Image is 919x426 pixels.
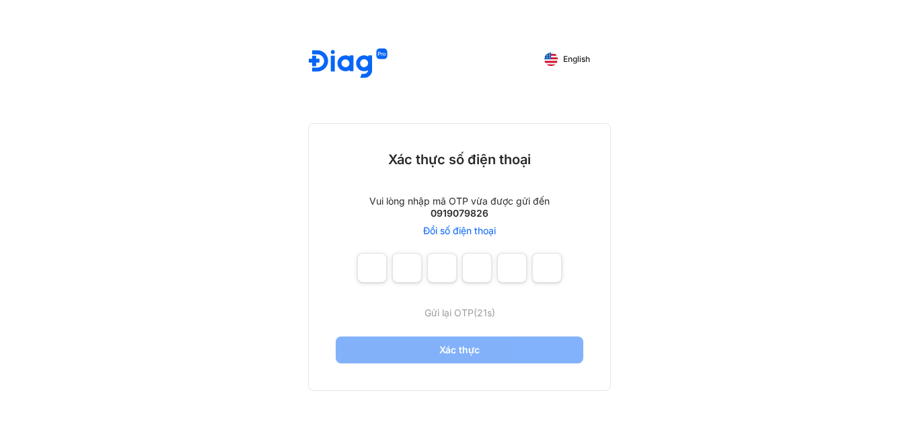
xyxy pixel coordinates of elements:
[423,225,496,237] a: Đổi số điện thoại
[369,195,550,207] div: Vui lòng nhập mã OTP vừa được gửi đến
[544,52,558,66] img: English
[563,55,590,64] span: English
[388,151,531,168] div: Xác thực số điện thoại
[309,48,388,80] img: logo
[336,336,583,363] button: Xác thực
[431,207,488,219] div: 0919079826
[535,48,599,70] button: English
